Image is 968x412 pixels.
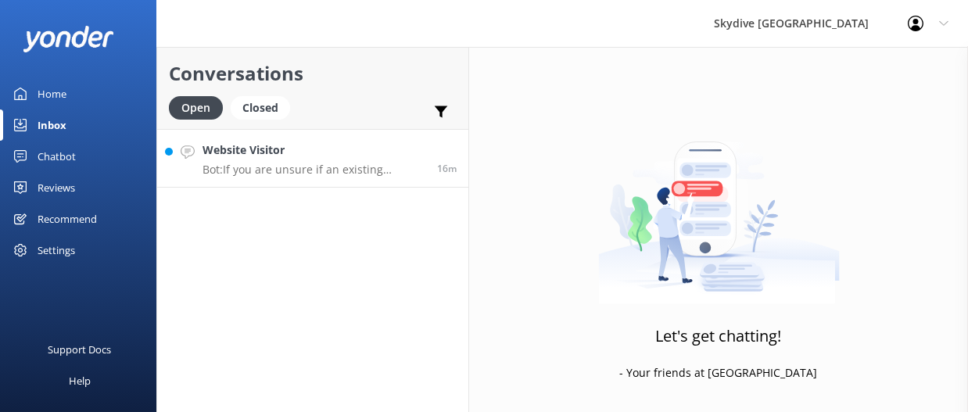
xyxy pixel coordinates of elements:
[169,96,223,120] div: Open
[656,324,782,349] h3: Let's get chatting!
[38,235,75,266] div: Settings
[169,59,457,88] h2: Conversations
[38,78,66,109] div: Home
[203,142,425,159] h4: Website Visitor
[69,365,91,396] div: Help
[38,172,75,203] div: Reviews
[38,203,97,235] div: Recommend
[203,163,425,177] p: Bot: If you are unsure if an existing medical condition or injury will affect your skydive, pleas...
[231,99,298,116] a: Closed
[169,99,231,116] a: Open
[437,162,457,175] span: 11:45am 18-Aug-2025 (UTC +12:00) Pacific/Auckland
[38,109,66,141] div: Inbox
[48,334,112,365] div: Support Docs
[23,26,113,52] img: yonder-white-logo.png
[38,141,76,172] div: Chatbot
[620,364,818,382] p: - Your friends at [GEOGRAPHIC_DATA]
[231,96,290,120] div: Closed
[598,109,840,304] img: artwork of a man stealing a conversation from at giant smartphone
[157,129,468,188] a: Website VisitorBot:If you are unsure if an existing medical condition or injury will affect your ...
